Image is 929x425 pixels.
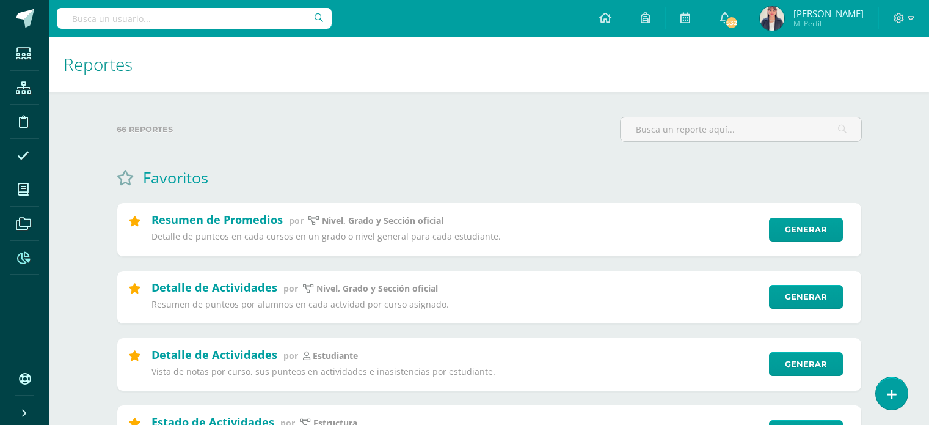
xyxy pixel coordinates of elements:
[64,53,133,76] span: Reportes
[143,167,208,188] h1: Favoritos
[769,352,843,376] a: Generar
[316,283,438,294] p: Nivel, Grado y Sección oficial
[151,347,277,362] h2: Detalle de Actividades
[117,117,610,142] label: 66 reportes
[151,231,761,242] p: Detalle de punteos en cada cursos en un grado o nivel general para cada estudiante.
[283,283,298,294] span: por
[322,215,443,226] p: Nivel, Grado y Sección oficial
[769,285,843,309] a: Generar
[621,117,861,141] input: Busca un reporte aquí...
[769,218,843,242] a: Generar
[289,215,304,226] span: por
[151,366,761,377] p: Vista de notas por curso, sus punteos en actividades e inasistencias por estudiante.
[760,6,784,31] img: 0ffcb52647a54a2841eb20d44d035e76.png
[151,212,283,227] h2: Resumen de Promedios
[793,18,864,29] span: Mi Perfil
[57,8,332,29] input: Busca un usuario...
[725,16,738,29] span: 532
[313,350,358,361] p: estudiante
[151,280,277,295] h2: Detalle de Actividades
[793,7,864,20] span: [PERSON_NAME]
[283,350,298,361] span: por
[151,299,761,310] p: Resumen de punteos por alumnos en cada actvidad por curso asignado.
